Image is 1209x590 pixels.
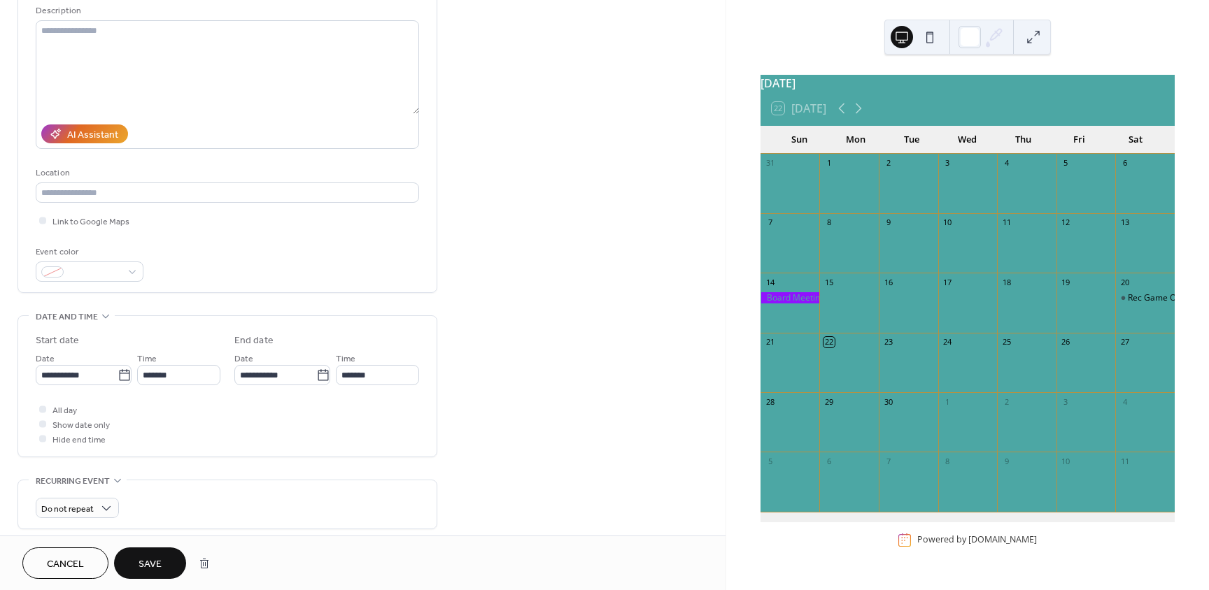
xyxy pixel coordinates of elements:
div: Fri [1052,126,1108,154]
div: 8 [823,217,834,228]
span: Date [36,352,55,366]
span: Date and time [36,310,98,324]
button: Cancel [22,547,108,579]
div: End date [234,333,274,348]
div: 11 [1001,217,1012,228]
span: Cancel [47,557,84,572]
div: 3 [1061,396,1071,407]
div: 13 [1119,217,1130,228]
div: 6 [823,456,834,466]
div: 15 [823,277,834,287]
div: Mon [828,126,884,154]
button: Save [114,547,186,579]
div: 19 [1061,277,1071,287]
div: 21 [765,337,775,347]
div: 4 [1001,158,1012,168]
div: 27 [1119,337,1130,347]
button: AI Assistant [41,124,128,143]
div: Start date [36,333,79,348]
div: 29 [823,396,834,407]
div: 10 [942,217,953,228]
div: Tue [884,126,940,154]
div: 9 [883,217,893,228]
div: 18 [1001,277,1012,287]
div: [DATE] [761,75,1175,92]
div: 7 [883,456,893,466]
div: 11 [1119,456,1130,466]
span: Link to Google Maps [52,215,129,229]
div: 25 [1001,337,1012,347]
div: 1 [823,158,834,168]
div: AI Assistant [67,128,118,143]
div: Sun [772,126,828,154]
span: Hide end time [52,433,106,447]
div: Event color [36,245,141,259]
div: 3 [942,158,953,168]
div: 14 [765,277,775,287]
div: 30 [883,396,893,407]
div: 9 [1001,456,1012,466]
div: 2 [883,158,893,168]
div: Description [36,3,416,18]
div: 5 [1061,158,1071,168]
div: Thu [996,126,1052,154]
div: 10 [1061,456,1071,466]
div: 26 [1061,337,1071,347]
div: Sat [1108,126,1164,154]
span: Show date only [52,418,110,433]
div: 23 [883,337,893,347]
div: 24 [942,337,953,347]
span: All day [52,403,77,418]
span: Time [336,352,355,366]
div: Wed [940,126,996,154]
div: 12 [1061,217,1071,228]
span: Date [234,352,253,366]
div: 4 [1119,396,1130,407]
div: 17 [942,277,953,287]
span: Time [137,352,157,366]
span: Do not repeat [41,501,94,517]
div: 31 [765,158,775,168]
div: 5 [765,456,775,466]
div: 8 [942,456,953,466]
div: 28 [765,396,775,407]
div: Rec Game Opening Day! [1115,292,1175,304]
span: Save [139,557,162,572]
div: 7 [765,217,775,228]
div: Location [36,166,416,180]
span: Recurring event [36,474,110,489]
div: 1 [942,396,953,407]
div: 16 [883,277,893,287]
div: Board Meeting [761,292,820,304]
div: Powered by [917,534,1037,546]
div: 20 [1119,277,1130,287]
div: 22 [823,337,834,347]
div: 2 [1001,396,1012,407]
a: [DOMAIN_NAME] [968,534,1037,546]
div: 6 [1119,158,1130,168]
